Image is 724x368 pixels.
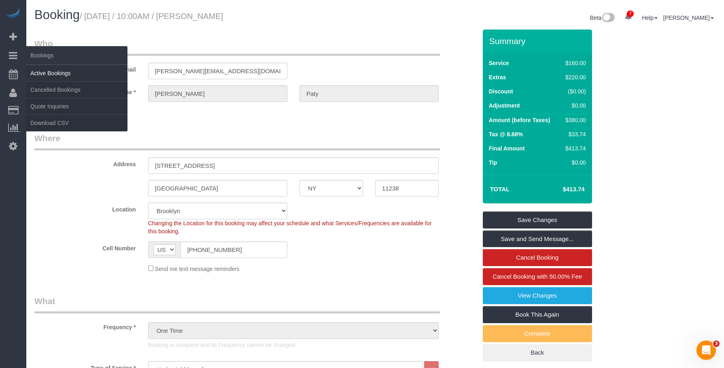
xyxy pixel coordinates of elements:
[28,203,142,214] label: Location
[180,241,287,258] input: Cell Number
[489,116,550,124] label: Amount (before Taxes)
[483,211,592,228] a: Save Changes
[601,13,615,23] img: New interface
[80,12,223,21] small: / [DATE] / 10:00AM / [PERSON_NAME]
[26,65,127,131] ul: Bookings
[489,102,520,110] label: Adjustment
[562,144,586,152] div: $413.74
[483,249,592,266] a: Cancel Booking
[483,268,592,285] a: Cancel Booking with 50.00% Fee
[375,180,439,197] input: Zip Code
[5,8,21,19] img: Automaid Logo
[713,341,720,347] span: 3
[562,159,586,167] div: $0.00
[663,15,714,21] a: [PERSON_NAME]
[489,144,525,152] label: Final Amount
[562,116,586,124] div: $380.00
[696,341,716,360] iframe: Intercom live chat
[627,11,634,17] span: 7
[489,159,497,167] label: Tip
[26,115,127,131] a: Download CSV
[148,85,287,102] input: First Name
[562,59,586,67] div: $160.00
[620,8,636,26] a: 7
[590,15,615,21] a: Beta
[562,130,586,138] div: $33.74
[489,36,588,46] h3: Summary
[28,241,142,252] label: Cell Number
[26,65,127,81] a: Active Bookings
[483,287,592,304] a: View Changes
[26,46,127,65] span: Bookings
[28,320,142,331] label: Frequency *
[148,220,432,235] span: Changing the Location for this booking may affect your schedule and what Services/Frequencies are...
[538,186,584,193] h4: $413.74
[148,180,287,197] input: City
[483,231,592,247] a: Save and Send Message...
[299,85,439,102] input: Last Name
[155,266,240,272] span: Send me text message reminders
[148,63,287,79] input: Email
[562,73,586,81] div: $220.00
[34,132,440,150] legend: Where
[493,273,582,280] span: Cancel Booking with 50.00% Fee
[483,306,592,323] a: Book This Again
[28,157,142,168] label: Address
[642,15,658,21] a: Help
[489,59,509,67] label: Service
[26,82,127,98] a: Cancelled Bookings
[148,341,439,349] p: Booking is complete and its Frequency cannot be changed
[34,295,440,313] legend: What
[489,87,513,95] label: Discount
[34,38,440,56] legend: Who
[562,102,586,110] div: $0.00
[34,8,80,22] span: Booking
[489,73,506,81] label: Extras
[562,87,586,95] div: ($0.00)
[483,344,592,361] a: Back
[26,98,127,114] a: Quote Inquiries
[490,186,510,192] strong: Total
[489,130,523,138] label: Tax @ 8.88%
